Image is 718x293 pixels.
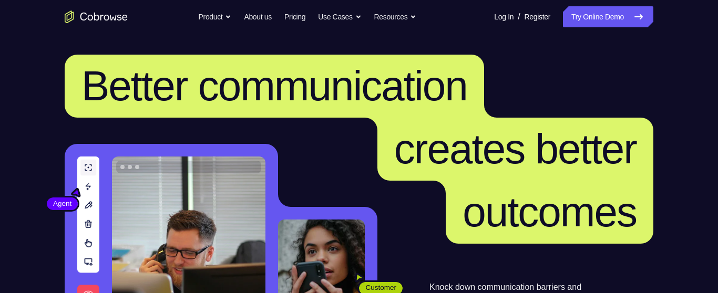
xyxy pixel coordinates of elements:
[394,125,637,172] span: creates better
[199,6,232,27] button: Product
[494,6,514,27] a: Log In
[81,62,467,109] span: Better communication
[463,189,637,235] span: outcomes
[525,6,550,27] a: Register
[244,6,271,27] a: About us
[518,11,520,23] span: /
[563,6,653,27] a: Try Online Demo
[65,11,128,23] a: Go to the home page
[284,6,305,27] a: Pricing
[318,6,361,27] button: Use Cases
[374,6,417,27] button: Resources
